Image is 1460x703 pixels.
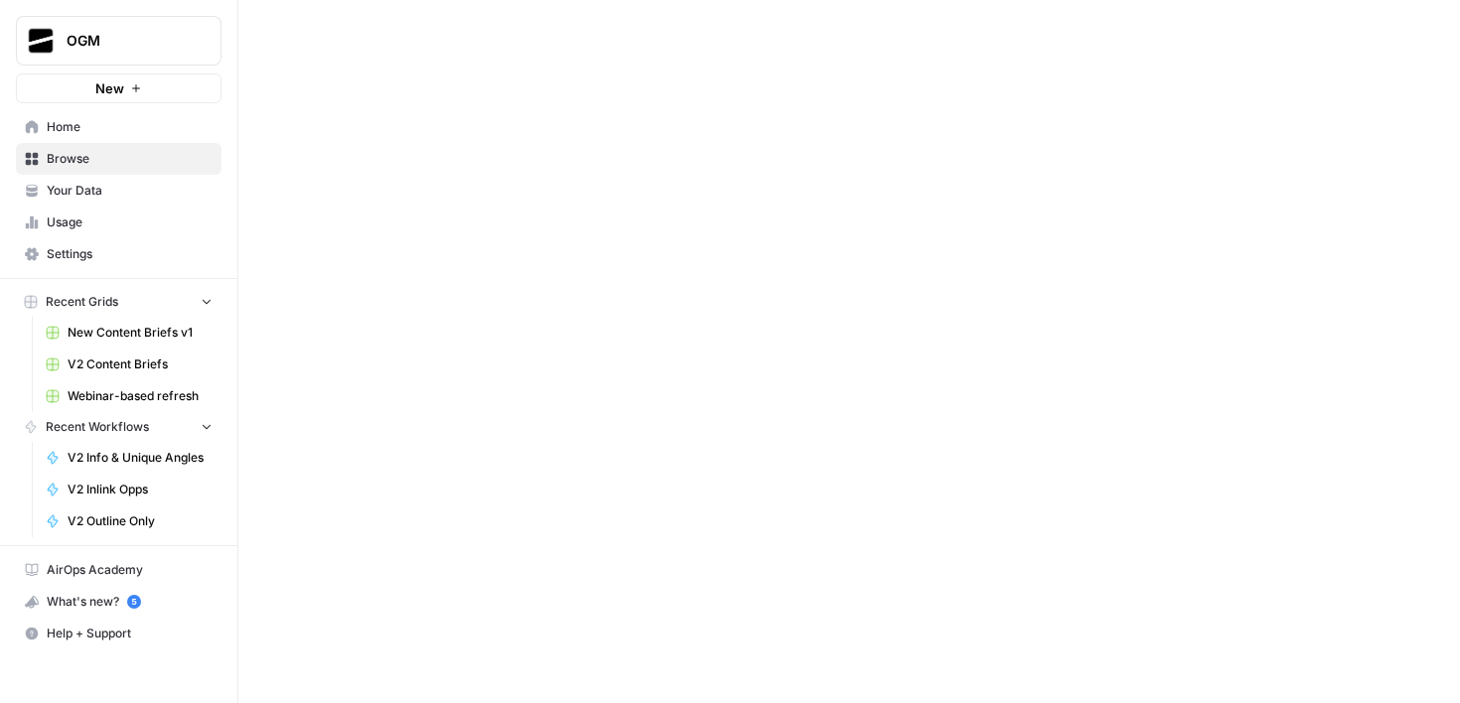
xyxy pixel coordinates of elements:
span: AirOps Academy [47,561,213,579]
button: Recent Workflows [16,412,221,442]
span: New [95,78,124,98]
div: What's new? [17,587,220,617]
a: Browse [16,143,221,175]
a: V2 Outline Only [37,505,221,537]
span: Webinar-based refresh [68,387,213,405]
a: AirOps Academy [16,554,221,586]
a: 5 [127,595,141,609]
span: Your Data [47,182,213,200]
span: Browse [47,150,213,168]
button: New [16,73,221,103]
span: V2 Outline Only [68,512,213,530]
text: 5 [131,597,136,607]
a: V2 Content Briefs [37,349,221,380]
a: Webinar-based refresh [37,380,221,412]
a: Home [16,111,221,143]
a: Your Data [16,175,221,207]
a: Settings [16,238,221,270]
span: New Content Briefs v1 [68,324,213,342]
span: Home [47,118,213,136]
span: OGM [67,31,187,51]
a: V2 Info & Unique Angles [37,442,221,474]
span: V2 Content Briefs [68,355,213,373]
a: V2 Inlink Opps [37,474,221,505]
a: Usage [16,207,221,238]
span: Recent Workflows [46,418,149,436]
img: OGM Logo [23,23,59,59]
button: Help + Support [16,618,221,649]
button: Recent Grids [16,287,221,317]
span: Help + Support [47,625,213,642]
span: Usage [47,213,213,231]
a: New Content Briefs v1 [37,317,221,349]
button: What's new? 5 [16,586,221,618]
span: Recent Grids [46,293,118,311]
span: V2 Inlink Opps [68,481,213,498]
span: Settings [47,245,213,263]
button: Workspace: OGM [16,16,221,66]
span: V2 Info & Unique Angles [68,449,213,467]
